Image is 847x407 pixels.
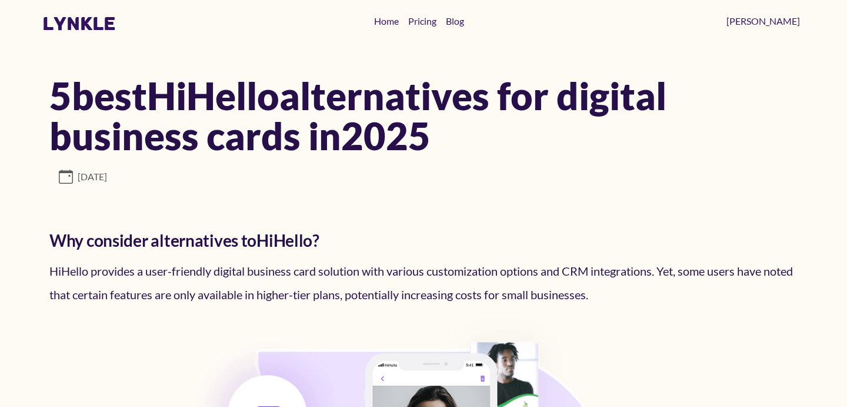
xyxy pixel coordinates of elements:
[49,231,798,259] h2: Why consider alternatives to HiHello ?
[404,9,441,33] a: Pricing
[722,9,805,33] a: [PERSON_NAME]
[59,170,107,184] span: [DATE]
[42,12,116,35] a: lynkle
[49,259,798,306] p: HiHello provides a user-friendly digital business card solution with various customization option...
[369,9,404,33] a: Home
[441,9,469,33] a: Blog
[49,75,798,155] h1: 5 best HiHello alternatives for digital business cards in 2025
